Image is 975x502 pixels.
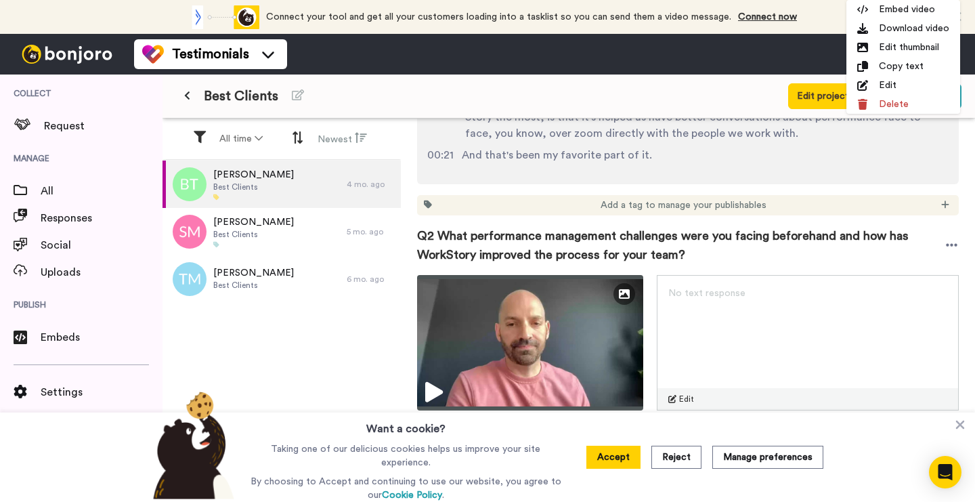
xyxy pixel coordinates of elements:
li: Edit [846,76,960,95]
div: Open Intercom Messenger [929,456,961,488]
span: [PERSON_NAME] [213,168,294,182]
a: Connect now [738,12,797,22]
span: Q2 What performance management challenges were you facing beforehand and how has WorkStory improv... [417,226,945,264]
span: Connect your tool and get all your customers loading into a tasklist so you can send them a video... [266,12,731,22]
span: No text response [668,289,745,298]
span: Responses [41,210,162,226]
button: Reject [651,446,701,469]
span: Add a tag to manage your publishables [601,198,766,212]
div: animation [185,5,259,29]
li: Copy text [846,57,960,76]
span: Embeds [41,329,162,346]
div: 5 mo. ago [347,226,394,237]
span: Best Clients [213,280,294,291]
a: [PERSON_NAME]Best Clients6 mo. ago [162,255,401,303]
li: Download video [846,19,960,38]
span: Best Clients [213,182,294,192]
button: All time [211,127,271,151]
img: bj-logo-header-white.svg [16,45,118,64]
span: All [41,183,162,199]
span: Uploads [41,264,162,280]
img: bt.png [173,167,207,201]
span: And that's been my favorite part of it. [462,147,652,163]
a: [PERSON_NAME]Best Clients4 mo. ago [162,161,401,208]
p: By choosing to Accept and continuing to use our website, you agree to our . [247,475,565,502]
li: Edit thumbnail [846,38,960,57]
img: 8b62b765-2efa-4307-b504-7cfd12524ad3-thumbnail_full-1746207466.jpg [417,275,643,411]
span: 00:21 [427,147,454,163]
button: Accept [586,446,641,469]
button: Manage preferences [712,446,823,469]
span: Best Clients [213,229,294,240]
span: [PERSON_NAME] [213,266,294,280]
img: sm.png [173,215,207,249]
span: [PERSON_NAME] [213,215,294,229]
span: Social [41,237,162,253]
div: 4 mo. ago [347,179,394,190]
span: Best Clients [204,87,278,106]
img: bear-with-cookie.png [141,391,241,499]
li: Delete [846,95,960,114]
img: tm-color.svg [142,43,164,65]
h3: Want a cookie? [366,413,446,437]
div: 6 mo. ago [347,274,394,285]
span: Edit [679,394,694,404]
img: tm.png [173,262,207,296]
a: Cookie Policy [382,490,442,500]
span: Settings [41,384,162,400]
p: Taking one of our delicious cookies helps us improve your site experience. [247,442,565,469]
button: Newest [309,126,375,152]
a: [PERSON_NAME]Best Clients5 mo. ago [162,208,401,255]
span: Testimonials [172,45,249,64]
span: Request [44,118,162,134]
button: Edit project [788,83,858,109]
